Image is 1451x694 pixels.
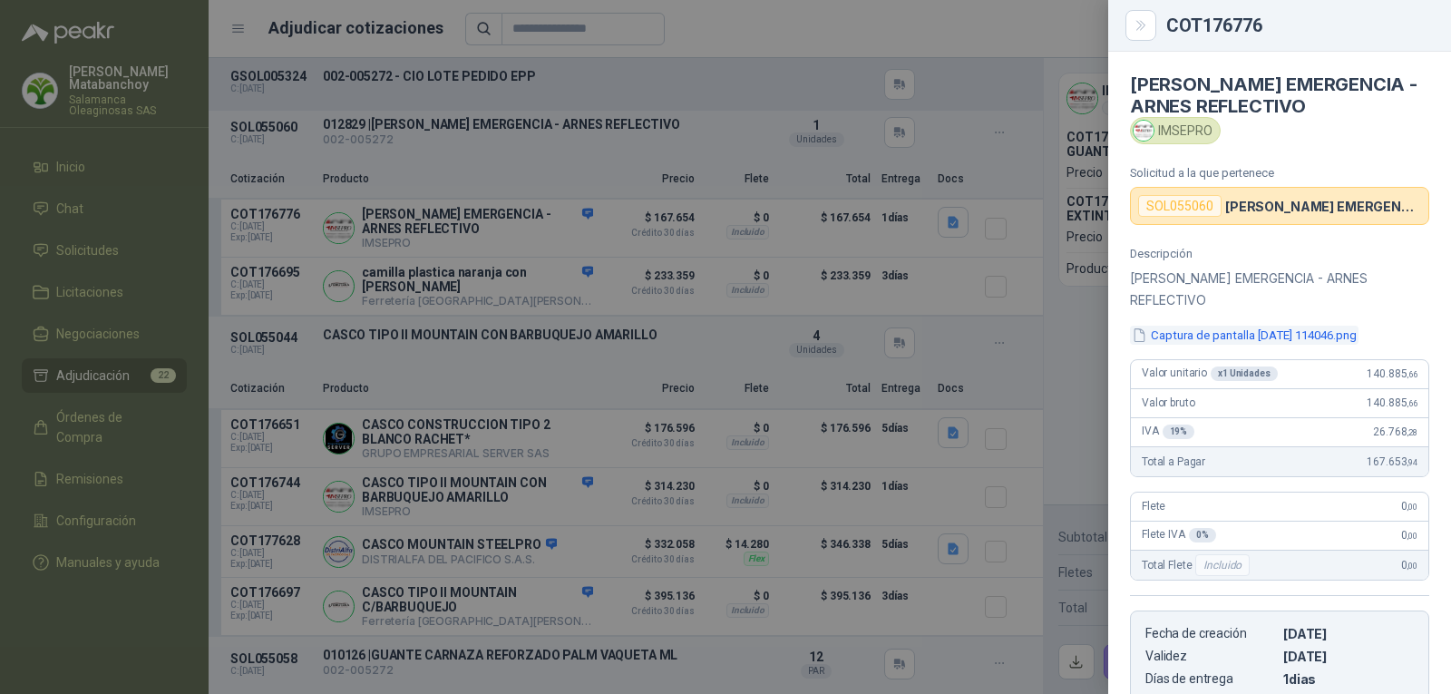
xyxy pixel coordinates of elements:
img: Company Logo [1134,121,1154,141]
span: 140.885 [1367,367,1417,380]
span: ,00 [1407,531,1417,541]
span: 0 [1401,529,1417,542]
p: [DATE] [1283,626,1414,641]
span: 167.653 [1367,455,1417,468]
div: 0 % [1189,528,1216,542]
span: ,66 [1407,369,1417,379]
span: Valor bruto [1142,396,1194,409]
span: ,28 [1407,427,1417,437]
span: ,66 [1407,398,1417,408]
span: ,94 [1407,457,1417,467]
div: 19 % [1163,425,1195,439]
span: 0 [1401,500,1417,513]
span: Flete [1142,500,1165,513]
span: 26.768 [1373,425,1417,438]
p: [DATE] [1283,649,1414,664]
span: Flete IVA [1142,528,1216,542]
span: ,00 [1407,561,1417,571]
p: Validez [1145,649,1276,664]
span: IVA [1142,425,1194,439]
p: [PERSON_NAME] EMERGENCIA - ARNES REFLECTIVO [1130,268,1429,311]
div: COT176776 [1166,16,1429,34]
p: Fecha de creación [1145,626,1276,641]
p: Días de entrega [1145,671,1276,687]
div: IMSEPRO [1130,117,1221,144]
span: Total Flete [1142,554,1253,576]
span: Total a Pagar [1142,455,1205,468]
p: [PERSON_NAME] EMERGENCIA - ARNES REFLECTIVO [1225,199,1421,214]
h4: [PERSON_NAME] EMERGENCIA - ARNES REFLECTIVO [1130,73,1429,117]
div: Incluido [1195,554,1250,576]
button: Captura de pantalla [DATE] 114046.png [1130,326,1358,345]
span: ,00 [1407,502,1417,512]
p: Solicitud a la que pertenece [1130,166,1429,180]
span: 0 [1401,559,1417,572]
p: Descripción [1130,247,1429,260]
p: 1 dias [1283,671,1414,687]
span: 140.885 [1367,396,1417,409]
button: Close [1130,15,1152,36]
div: x 1 Unidades [1211,367,1278,381]
span: Valor unitario [1142,367,1278,381]
div: SOL055060 [1138,195,1222,217]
